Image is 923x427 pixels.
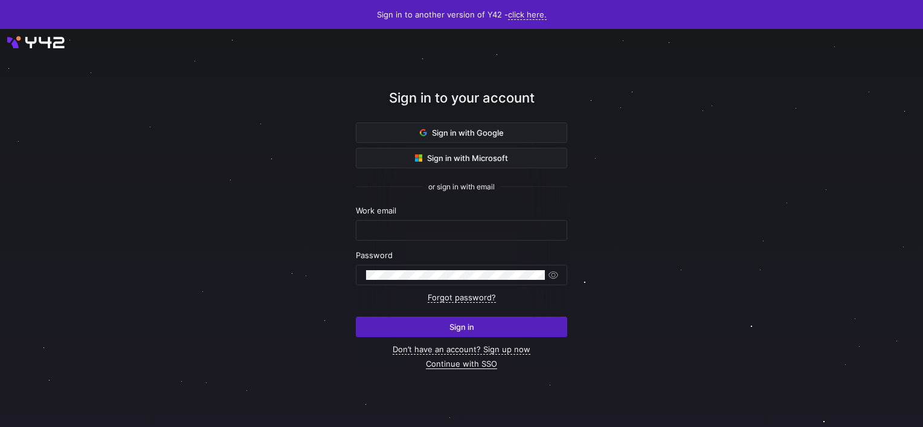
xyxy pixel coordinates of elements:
[415,153,508,163] span: Sign in with Microsoft
[508,10,547,20] a: click here.
[428,293,496,303] a: Forgot password?
[449,322,474,332] span: Sign in
[356,122,567,143] button: Sign in with Google
[420,128,504,138] span: Sign in with Google
[356,206,396,215] span: Work email
[356,250,393,260] span: Password
[393,344,530,355] a: Don’t have an account? Sign up now
[426,359,497,369] a: Continue with SSO
[356,88,567,122] div: Sign in to your account
[356,148,567,168] button: Sign in with Microsoft
[428,183,495,191] span: or sign in with email
[356,317,567,337] button: Sign in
